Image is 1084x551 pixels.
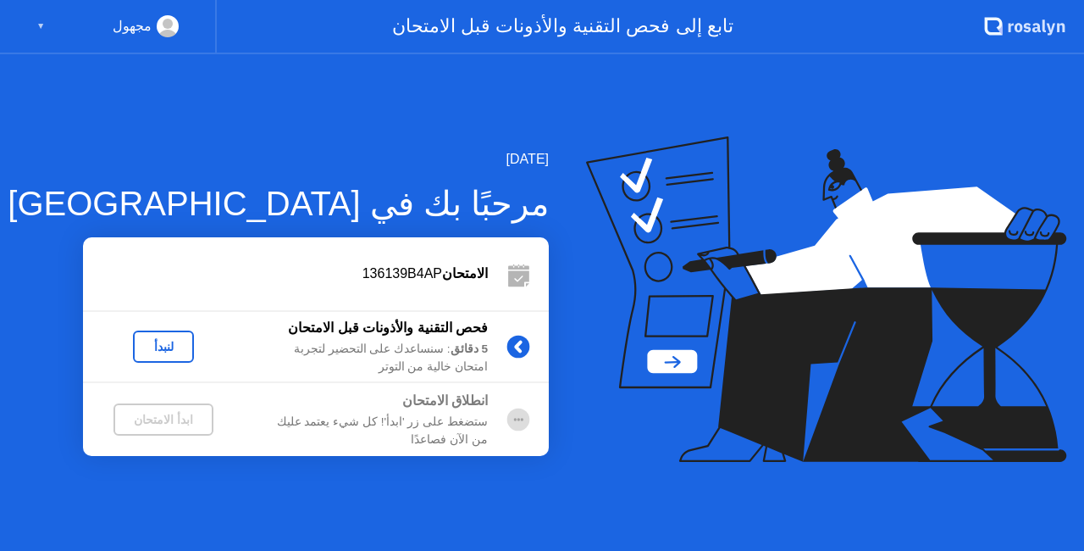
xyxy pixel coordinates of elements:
b: الامتحان [442,266,488,281]
button: لنبدأ [133,331,194,363]
b: 5 دقائق [451,342,488,355]
div: مرحبًا بك في [GEOGRAPHIC_DATA] [8,178,549,229]
b: فحص التقنية والأذونات قبل الامتحان [288,320,488,335]
div: ابدأ الامتحان [120,413,207,426]
button: ابدأ الامتحان [113,404,213,436]
div: لنبدأ [140,340,187,353]
div: [DATE] [8,149,549,170]
div: ▼ [36,15,45,37]
div: مجهول [113,15,152,37]
div: : سنساعدك على التحضير لتجربة امتحان خالية من التوتر [244,341,488,376]
div: ستضغط على زر 'ابدأ'! كل شيء يعتمد عليك من الآن فصاعدًا [244,414,488,448]
div: 136139B4AP [83,264,488,284]
b: انطلاق الامتحان [402,393,488,408]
